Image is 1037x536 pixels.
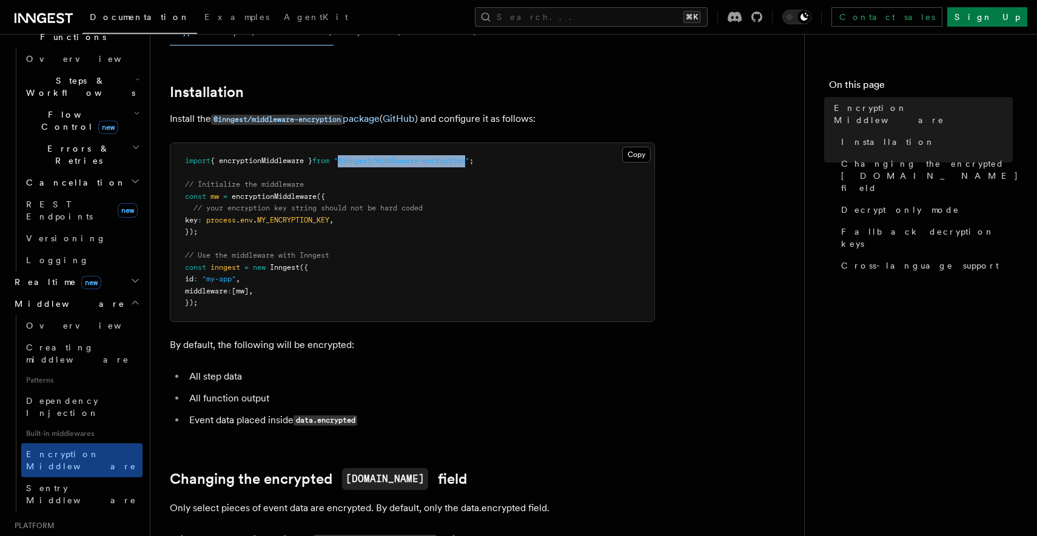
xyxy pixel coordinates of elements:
[21,142,132,167] span: Errors & Retries
[170,110,655,128] p: Install the ( ) and configure it as follows:
[622,147,651,162] button: Copy
[841,260,999,272] span: Cross-language support
[383,113,415,124] a: GitHub
[342,468,428,490] code: [DOMAIN_NAME]
[249,287,253,295] span: ,
[10,48,143,271] div: Inngest Functions
[836,221,1013,255] a: Fallback decryption keys
[185,227,198,236] span: });
[26,483,136,505] span: Sentry Middleware
[26,321,151,330] span: Overview
[185,263,206,272] span: const
[223,192,227,201] span: =
[836,255,1013,276] a: Cross-language support
[836,153,1013,199] a: Changing the encrypted [DOMAIN_NAME] field
[211,113,380,124] a: @inngest/middleware-encryptionpackage
[170,468,467,490] a: Changing the encrypted[DOMAIN_NAME]field
[21,315,143,337] a: Overview
[26,199,93,221] span: REST Endpoints
[227,287,232,295] span: :
[21,138,143,172] button: Errors & Retries
[829,78,1013,97] h4: On this page
[21,249,143,271] a: Logging
[240,216,253,224] span: env
[334,156,469,165] span: "@inngest/middleware-encryption"
[236,275,240,283] span: ,
[300,263,308,272] span: ({
[26,54,151,64] span: Overview
[10,298,125,310] span: Middleware
[257,216,329,224] span: MY_ENCRYPTION_KEY
[202,275,236,283] span: "my-app"
[21,75,135,99] span: Steps & Workflows
[21,48,143,70] a: Overview
[81,276,101,289] span: new
[170,337,655,353] p: By default, the following will be encrypted:
[26,255,89,265] span: Logging
[206,216,236,224] span: process
[284,12,348,22] span: AgentKit
[21,477,143,511] a: Sentry Middleware
[21,370,143,390] span: Patterns
[185,298,198,307] span: });
[118,203,138,218] span: new
[186,390,655,407] li: All function output
[204,12,269,22] span: Examples
[21,172,143,193] button: Cancellation
[170,500,655,517] p: Only select pieces of event data are encrypted. By default, only the data.encrypted field.
[21,109,133,133] span: Flow Control
[841,158,1019,194] span: Changing the encrypted [DOMAIN_NAME] field
[683,11,700,23] kbd: ⌘K
[10,271,143,293] button: Realtimenew
[193,275,198,283] span: :
[836,199,1013,221] a: Decrypt only mode
[186,412,655,429] li: Event data placed inside
[210,192,219,201] span: mw
[475,7,708,27] button: Search...⌘K
[185,251,329,260] span: // Use the middleware with Inngest
[98,121,118,134] span: new
[26,396,99,418] span: Dependency Injection
[193,204,423,212] span: // your encryption key string should not be hard coded
[26,233,106,243] span: Versioning
[185,192,206,201] span: const
[329,216,334,224] span: ,
[841,226,1013,250] span: Fallback decryption keys
[26,343,129,364] span: Creating middleware
[831,7,942,27] a: Contact sales
[10,276,101,288] span: Realtime
[253,263,266,272] span: new
[10,293,143,315] button: Middleware
[834,102,1013,126] span: Encryption Middleware
[185,156,210,165] span: import
[782,10,811,24] button: Toggle dark mode
[21,104,143,138] button: Flow Controlnew
[21,424,143,443] span: Built-in middlewares
[836,131,1013,153] a: Installation
[232,192,317,201] span: encryptionMiddleware
[829,97,1013,131] a: Encryption Middleware
[211,115,343,125] code: @inngest/middleware-encryption
[197,4,277,33] a: Examples
[21,337,143,370] a: Creating middleware
[21,227,143,249] a: Versioning
[210,263,240,272] span: inngest
[317,192,325,201] span: ({
[232,287,249,295] span: [mw]
[198,216,202,224] span: :
[185,275,193,283] span: id
[277,4,355,33] a: AgentKit
[26,449,136,471] span: Encryption Middleware
[90,12,190,22] span: Documentation
[947,7,1027,27] a: Sign Up
[312,156,329,165] span: from
[210,156,312,165] span: { encryptionMiddleware }
[841,204,959,216] span: Decrypt only mode
[185,287,227,295] span: middleware
[186,368,655,385] li: All step data
[21,70,143,104] button: Steps & Workflows
[21,176,126,189] span: Cancellation
[82,4,197,34] a: Documentation
[21,390,143,424] a: Dependency Injection
[185,216,198,224] span: key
